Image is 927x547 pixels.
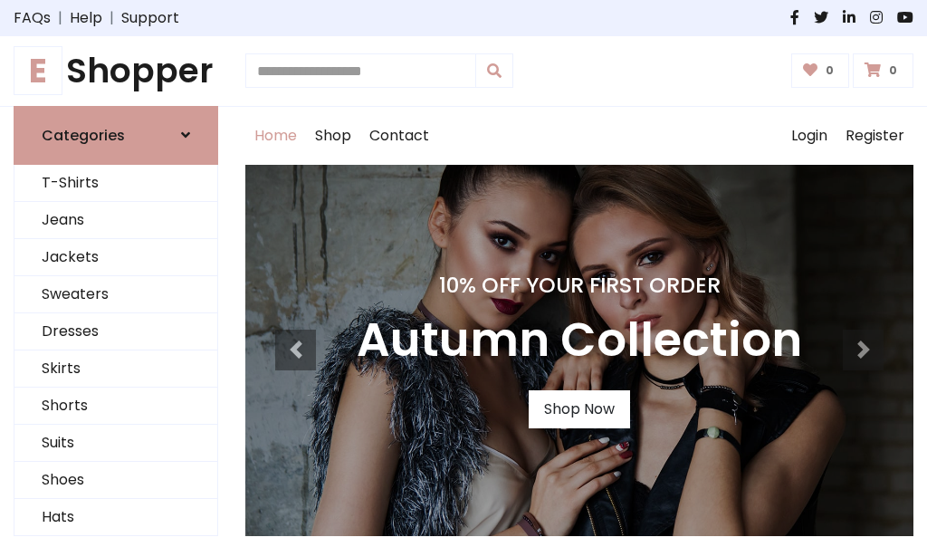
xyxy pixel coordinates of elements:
[357,312,802,369] h3: Autumn Collection
[360,107,438,165] a: Contact
[14,499,217,536] a: Hats
[14,313,217,350] a: Dresses
[853,53,913,88] a: 0
[821,62,838,79] span: 0
[121,7,179,29] a: Support
[14,46,62,95] span: E
[70,7,102,29] a: Help
[782,107,836,165] a: Login
[14,106,218,165] a: Categories
[791,53,850,88] a: 0
[14,51,218,91] h1: Shopper
[14,51,218,91] a: EShopper
[306,107,360,165] a: Shop
[14,425,217,462] a: Suits
[14,276,217,313] a: Sweaters
[14,239,217,276] a: Jackets
[14,462,217,499] a: Shoes
[42,127,125,144] h6: Categories
[529,390,630,428] a: Shop Now
[14,7,51,29] a: FAQs
[245,107,306,165] a: Home
[836,107,913,165] a: Register
[884,62,902,79] span: 0
[14,202,217,239] a: Jeans
[14,350,217,388] a: Skirts
[14,388,217,425] a: Shorts
[14,165,217,202] a: T-Shirts
[51,7,70,29] span: |
[102,7,121,29] span: |
[357,273,802,298] h4: 10% Off Your First Order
